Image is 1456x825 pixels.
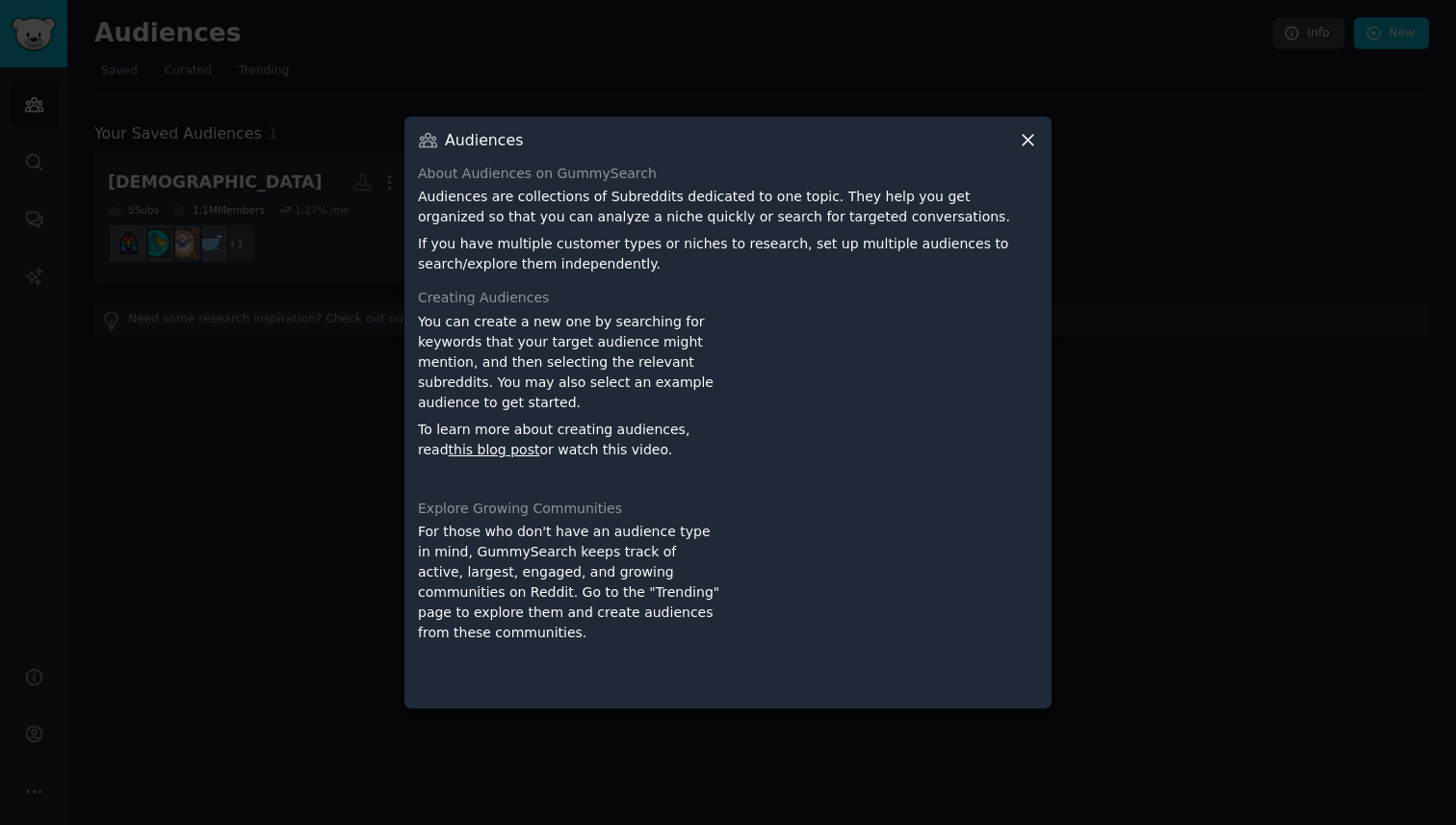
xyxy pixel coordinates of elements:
p: You can create a new one by searching for keywords that your target audience might mention, and t... [418,312,721,413]
div: For those who don't have an audience type in mind, GummySearch keeps track of active, largest, en... [418,522,721,695]
div: Explore Growing Communities [418,499,1038,519]
div: About Audiences on GummySearch [418,164,1038,184]
h3: Audiences [445,130,523,150]
a: this blog post [449,442,540,457]
iframe: YouTube video player [735,522,1038,695]
p: Audiences are collections of Subreddits dedicated to one topic. They help you get organized so th... [418,187,1038,227]
div: Creating Audiences [418,288,1038,308]
p: To learn more about creating audiences, read or watch this video. [418,420,721,460]
p: If you have multiple customer types or niches to research, set up multiple audiences to search/ex... [418,234,1038,274]
iframe: YouTube video player [735,312,1038,485]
